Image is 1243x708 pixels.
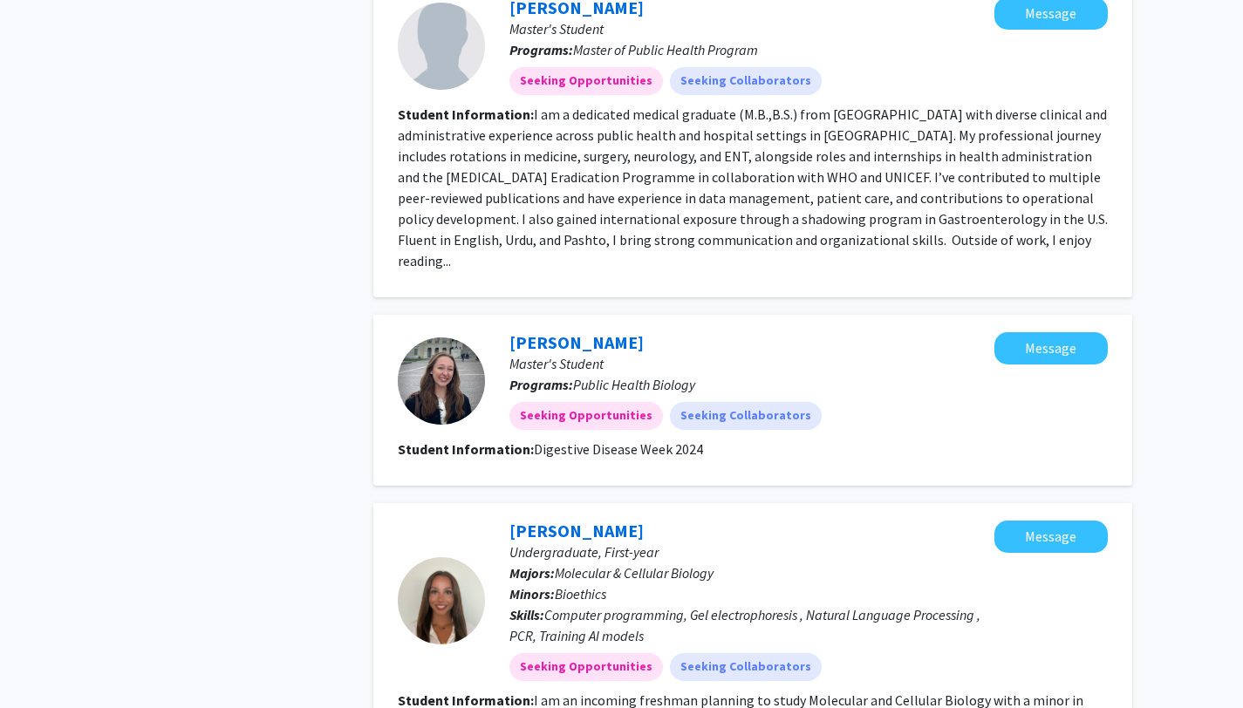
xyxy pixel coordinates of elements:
mat-chip: Seeking Collaborators [670,67,822,95]
span: Master of Public Health Program [573,41,758,58]
mat-chip: Seeking Collaborators [670,402,822,430]
iframe: Chat [13,630,74,695]
a: [PERSON_NAME] [509,520,644,541]
button: Message Leya Chambo [994,332,1108,364]
span: Molecular & Cellular Biology [555,564,714,582]
b: Programs: [509,41,573,58]
mat-chip: Seeking Opportunities [509,653,663,681]
mat-chip: Seeking Opportunities [509,402,663,430]
fg-read-more: Digestive Disease Week 2024 [534,440,703,458]
span: Master's Student [509,355,604,372]
b: Programs: [509,376,573,393]
span: Public Health Biology [573,376,695,393]
b: Majors: [509,564,555,582]
span: Master's Student [509,20,604,37]
mat-chip: Seeking Opportunities [509,67,663,95]
b: Student Information: [398,440,534,458]
span: Undergraduate, First-year [509,543,659,561]
span: Computer programming, Gel electrophoresis , Natural Language Processing , PCR, Training AI models [509,606,980,644]
span: Bioethics [555,585,606,602]
mat-chip: Seeking Collaborators [670,653,822,681]
button: Message Ariana Goli [994,521,1108,553]
a: [PERSON_NAME] [509,331,644,353]
b: Student Information: [398,106,534,123]
fg-read-more: I am a dedicated medical graduate (M.B.,B.S.) from [GEOGRAPHIC_DATA] with diverse clinical and ad... [398,106,1108,269]
b: Minors: [509,585,555,602]
b: Skills: [509,606,544,623]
